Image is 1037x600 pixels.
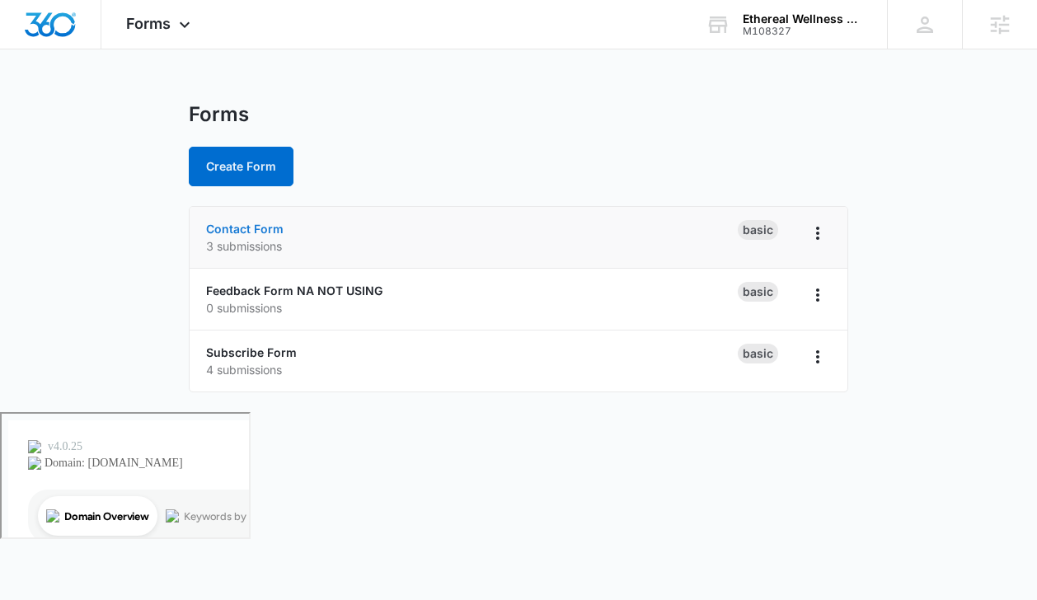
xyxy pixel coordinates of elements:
[126,15,171,32] span: Forms
[206,345,297,359] a: Subscribe Form
[46,26,81,40] div: v 4.0.25
[805,344,831,370] button: Overflow Menu
[164,96,177,109] img: tab_keywords_by_traffic_grey.svg
[43,43,181,56] div: Domain: [DOMAIN_NAME]
[805,220,831,246] button: Overflow Menu
[738,344,778,363] div: Basic
[206,299,738,316] p: 0 submissions
[45,96,58,109] img: tab_domain_overview_orange.svg
[26,43,40,56] img: website_grey.svg
[189,102,249,127] h1: Forms
[743,26,863,37] div: account id
[738,282,778,302] div: Basic
[182,97,278,108] div: Keywords by Traffic
[206,284,382,298] a: Feedback Form NA NOT USING
[206,237,738,255] p: 3 submissions
[743,12,863,26] div: account name
[738,220,778,240] div: Basic
[805,282,831,308] button: Overflow Menu
[206,361,738,378] p: 4 submissions
[189,147,293,186] button: Create Form
[206,222,284,236] a: Contact Form
[63,97,148,108] div: Domain Overview
[26,26,40,40] img: logo_orange.svg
